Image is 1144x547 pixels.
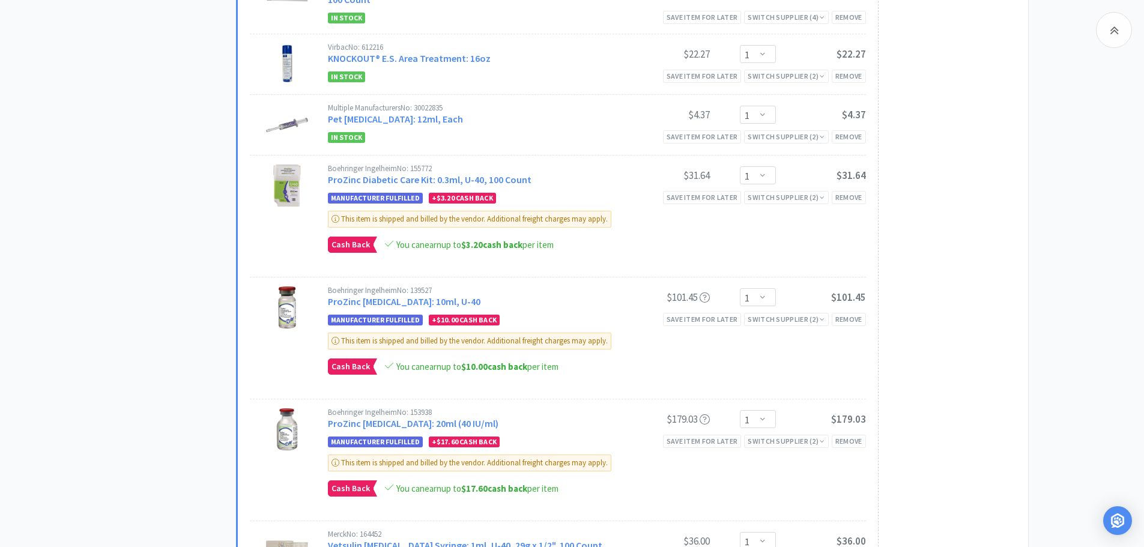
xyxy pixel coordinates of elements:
[837,169,866,182] span: $31.64
[266,104,308,146] img: f9257c12392d469e883252304afb987e_403999.jpeg
[396,239,554,250] span: You can earn up to per item
[620,412,710,426] div: $179.03
[328,359,373,374] span: Cash Back
[832,191,866,204] div: Remove
[1103,506,1132,535] div: Open Intercom Messenger
[748,313,825,325] div: Switch Supplier ( 2 )
[328,165,620,172] div: Boehringer Ingelheim No: 155772
[429,437,500,447] div: + Cash Back
[328,211,611,228] div: This item is shipped and billed by the vendor. Additional freight charges may apply.
[832,313,866,325] div: Remove
[437,315,458,324] span: $10.00
[328,417,498,429] a: ProZinc [MEDICAL_DATA]: 20ml (40 IU/ml)
[328,71,365,82] span: In Stock
[748,435,825,447] div: Switch Supplier ( 2 )
[748,192,825,203] div: Switch Supplier ( 2 )
[328,315,423,325] span: Manufacturer Fulfilled
[429,315,500,325] div: + Cash Back
[328,52,491,64] a: KNOCKOUT® E.S. Area Treatment: 16oz
[832,435,866,447] div: Remove
[663,191,742,204] div: Save item for later
[663,435,742,447] div: Save item for later
[842,108,866,121] span: $4.37
[266,43,308,85] img: 6fd4f7f7b17848069179bae54848a532_50025.jpeg
[461,239,483,250] span: $3.20
[832,130,866,143] div: Remove
[837,47,866,61] span: $22.27
[831,413,866,426] span: $179.03
[832,70,866,82] div: Remove
[328,408,620,416] div: Boehringer Ingelheim No: 153938
[748,131,825,142] div: Switch Supplier ( 2 )
[461,483,527,494] strong: cash back
[429,193,496,204] div: + Cash Back
[328,132,365,143] span: In Stock
[328,43,620,51] div: Virbac No: 612216
[620,107,710,122] div: $4.37
[663,70,742,82] div: Save item for later
[663,313,742,325] div: Save item for later
[437,437,458,446] span: $17.60
[831,291,866,304] span: $101.45
[328,174,531,186] a: ProZinc Diabetic Care Kit: 0.3ml, U-40, 100 Count
[328,481,373,496] span: Cash Back
[328,113,463,125] a: Pet [MEDICAL_DATA]: 12ml, Each
[328,193,423,204] span: Manufacturer Fulfilled
[328,13,365,23] span: In Stock
[620,47,710,61] div: $22.27
[437,193,455,202] span: $3.20
[396,361,558,372] span: You can earn up to per item
[748,70,825,82] div: Switch Supplier ( 2 )
[748,11,825,23] div: Switch Supplier ( 4 )
[620,290,710,304] div: $101.45
[328,237,373,252] span: Cash Back
[663,11,742,23] div: Save item for later
[266,408,308,450] img: 1cbca5afc4fc4626a8be0f5432ff0b6f_389952.jpeg
[832,11,866,23] div: Remove
[328,437,423,447] span: Manufacturer Fulfilled
[396,483,558,494] span: You can earn up to per item
[461,239,522,250] strong: cash back
[328,530,620,538] div: Merck No: 164452
[328,286,620,294] div: Boehringer Ingelheim No: 139527
[266,165,308,207] img: 34dac7ed31d44c3cae5865dfb7e2a011_288174.jpeg
[328,104,620,112] div: Multiple Manufacturers No: 30022835
[266,286,308,328] img: 33cdaec0e47e46b4b033c0001c0549ed_288187.jpeg
[461,361,527,372] strong: cash back
[328,333,611,349] div: This item is shipped and billed by the vendor. Additional freight charges may apply.
[461,483,488,494] span: $17.60
[461,361,488,372] span: $10.00
[328,295,480,307] a: ProZinc [MEDICAL_DATA]: 10ml, U-40
[663,130,742,143] div: Save item for later
[328,455,611,471] div: This item is shipped and billed by the vendor. Additional freight charges may apply.
[620,168,710,183] div: $31.64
